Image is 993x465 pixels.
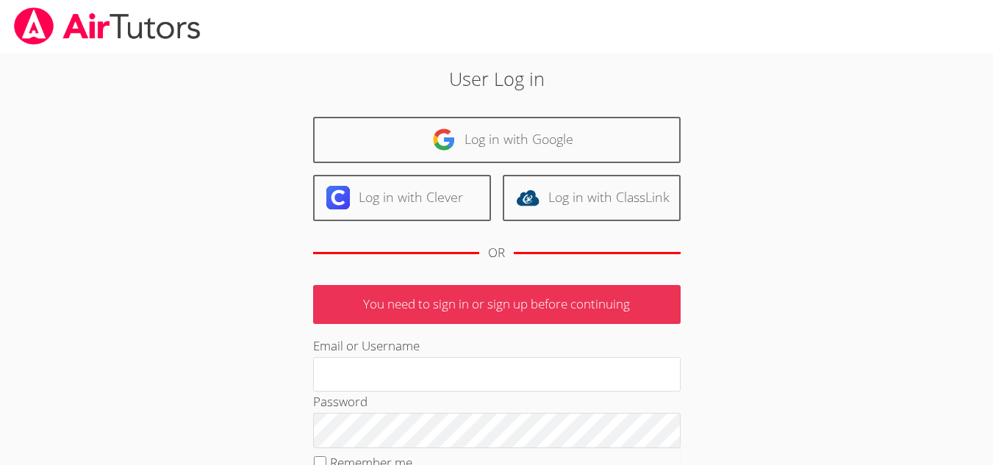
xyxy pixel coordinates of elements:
label: Email or Username [313,337,420,354]
p: You need to sign in or sign up before continuing [313,285,681,324]
div: OR [488,242,505,264]
img: airtutors_banner-c4298cdbf04f3fff15de1276eac7730deb9818008684d7c2e4769d2f7ddbe033.png [12,7,202,45]
a: Log in with Google [313,117,681,163]
img: classlink-logo-d6bb404cc1216ec64c9a2012d9dc4662098be43eaf13dc465df04b49fa7ab582.svg [516,186,539,209]
h2: User Log in [229,65,765,93]
img: clever-logo-6eab21bc6e7a338710f1a6ff85c0baf02591cd810cc4098c63d3a4b26e2feb20.svg [326,186,350,209]
a: Log in with ClassLink [503,175,681,221]
a: Log in with Clever [313,175,491,221]
label: Password [313,393,368,410]
img: google-logo-50288ca7cdecda66e5e0955fdab243c47b7ad437acaf1139b6f446037453330a.svg [432,128,456,151]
